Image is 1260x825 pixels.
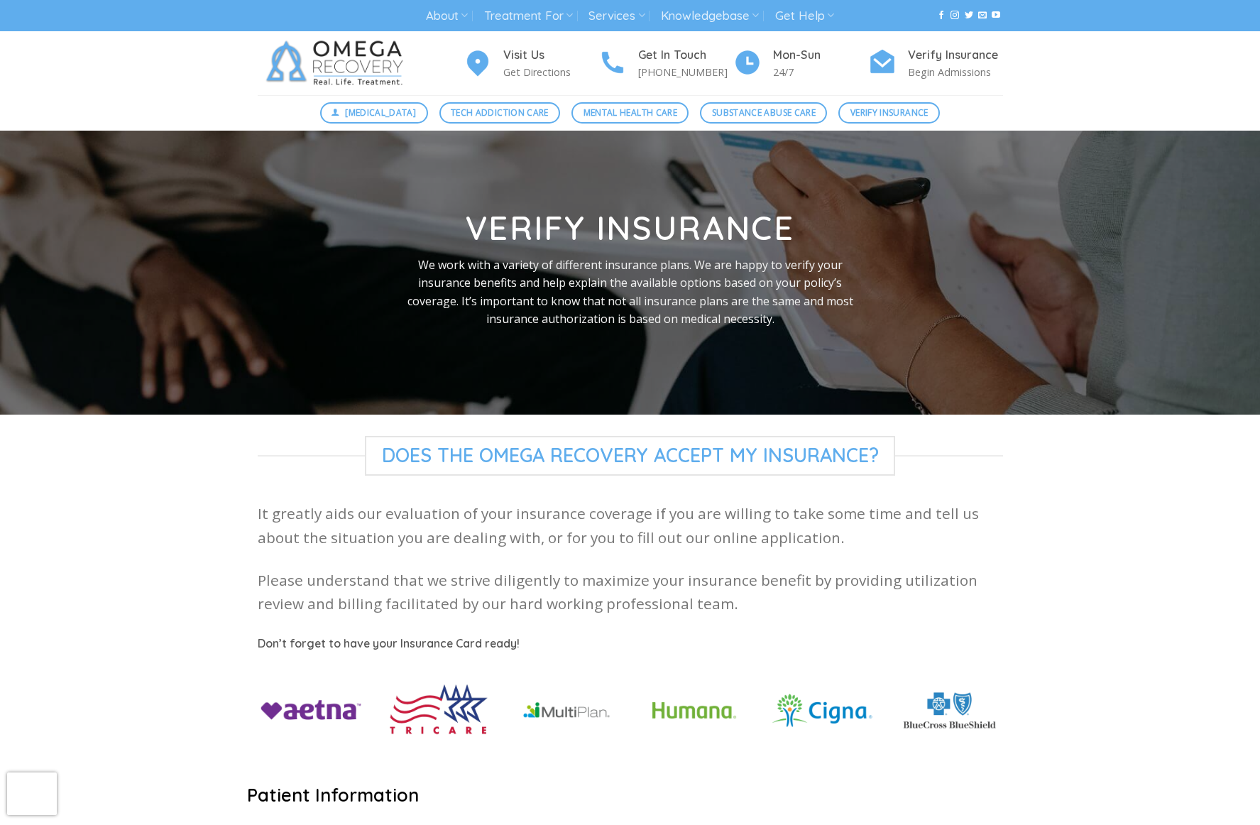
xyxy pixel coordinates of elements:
span: Does The Omega Recovery Accept My Insurance? [365,436,896,476]
a: Follow on Twitter [965,11,973,21]
a: Verify Insurance [838,102,940,124]
a: Knowledgebase [661,3,759,29]
a: About [426,3,468,29]
a: Substance Abuse Care [700,102,827,124]
span: Mental Health Care [584,106,677,119]
a: Visit Us Get Directions [464,46,598,81]
a: Tech Addiction Care [439,102,561,124]
h4: Mon-Sun [773,46,868,65]
h2: Patient Information [247,783,1014,807]
h4: Visit Us [503,46,598,65]
img: Omega Recovery [258,31,417,95]
p: 24/7 [773,64,868,80]
p: It greatly aids our evaluation of your insurance coverage if you are willing to take some time an... [258,502,1003,550]
span: Substance Abuse Care [712,106,816,119]
a: Follow on Facebook [937,11,946,21]
p: Please understand that we strive diligently to maximize your insurance benefit by providing utili... [258,569,1003,616]
a: Get In Touch [PHONE_NUMBER] [598,46,733,81]
span: [MEDICAL_DATA] [345,106,416,119]
p: [PHONE_NUMBER] [638,64,733,80]
a: Treatment For [484,3,573,29]
h4: Verify Insurance [908,46,1003,65]
span: Verify Insurance [850,106,928,119]
p: Get Directions [503,64,598,80]
p: We work with a variety of different insurance plans. We are happy to verify your insurance benefi... [400,256,860,329]
a: [MEDICAL_DATA] [320,102,428,124]
a: Verify Insurance Begin Admissions [868,46,1003,81]
span: Tech Addiction Care [451,106,549,119]
a: Send us an email [978,11,987,21]
h5: Don’t forget to have your Insurance Card ready! [258,635,1003,653]
a: Services [588,3,645,29]
p: Begin Admissions [908,64,1003,80]
h4: Get In Touch [638,46,733,65]
a: Follow on Instagram [951,11,959,21]
strong: Verify Insurance [466,207,794,248]
a: Mental Health Care [571,102,689,124]
a: Follow on YouTube [992,11,1000,21]
a: Get Help [775,3,834,29]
